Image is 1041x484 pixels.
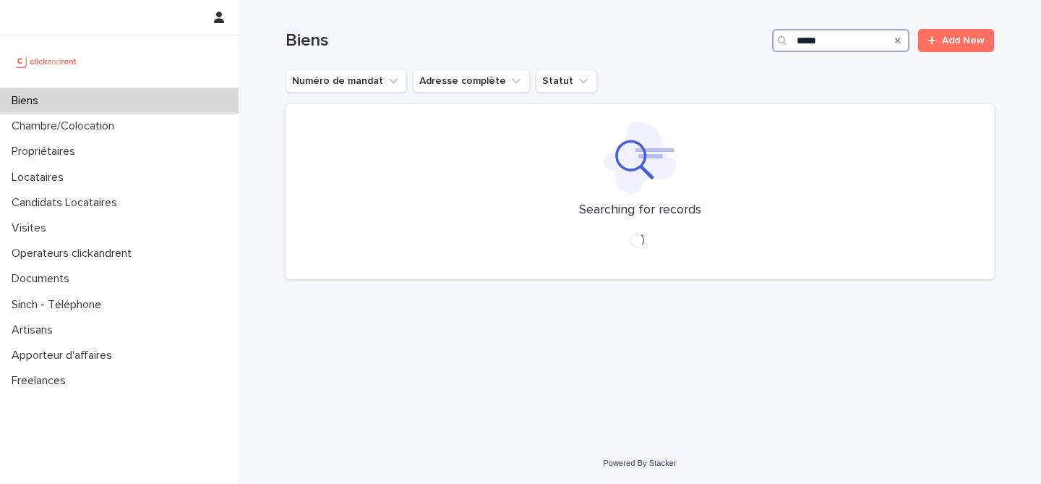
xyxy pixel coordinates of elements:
[6,272,81,286] p: Documents
[6,171,75,184] p: Locataires
[918,29,994,52] a: Add New
[6,196,129,210] p: Candidats Locataires
[12,47,82,76] img: UCB0brd3T0yccxBKYDjQ
[286,69,407,93] button: Numéro de mandat
[6,247,143,260] p: Operateurs clickandrent
[6,349,124,362] p: Apporteur d'affaires
[536,69,597,93] button: Statut
[942,35,985,46] span: Add New
[6,374,77,388] p: Freelances
[579,203,701,218] p: Searching for records
[6,323,64,337] p: Artisans
[413,69,530,93] button: Adresse complète
[772,29,909,52] input: Search
[603,459,676,467] a: Powered By Stacker
[6,298,113,312] p: Sinch - Téléphone
[6,145,87,158] p: Propriétaires
[6,94,50,108] p: Biens
[6,119,126,133] p: Chambre/Colocation
[286,30,766,51] h1: Biens
[6,221,58,235] p: Visites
